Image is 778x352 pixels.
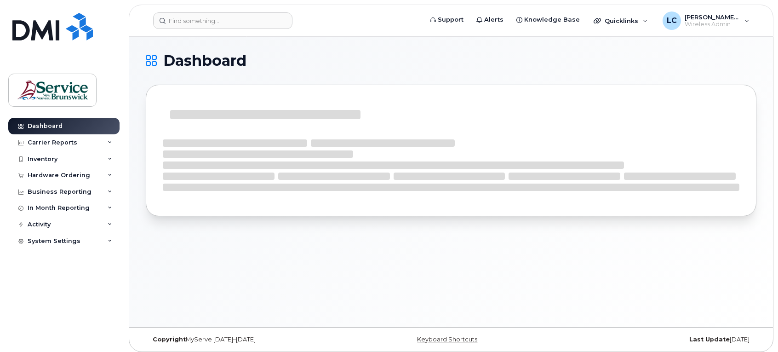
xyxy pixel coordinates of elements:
[689,336,730,343] strong: Last Update
[417,336,477,343] a: Keyboard Shortcuts
[153,336,186,343] strong: Copyright
[553,336,756,343] div: [DATE]
[146,336,349,343] div: MyServe [DATE]–[DATE]
[163,54,246,68] span: Dashboard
